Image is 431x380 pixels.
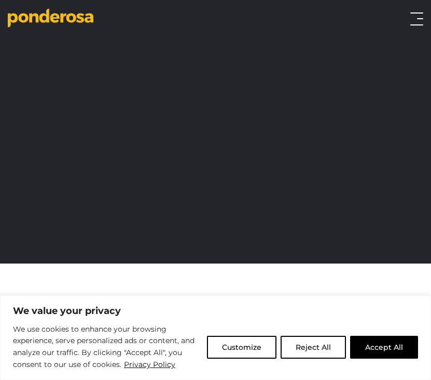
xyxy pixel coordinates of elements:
p: We use cookies to enhance your browsing experience, serve personalized ads or content, and analyz... [13,323,199,371]
a: Go to homepage [8,8,100,29]
button: Customize [207,336,276,359]
button: Reject All [281,336,346,359]
button: Accept All [350,336,418,359]
button: Toggle menu [410,12,423,25]
p: We value your privacy [13,305,418,317]
a: Privacy Policy [123,358,176,371]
